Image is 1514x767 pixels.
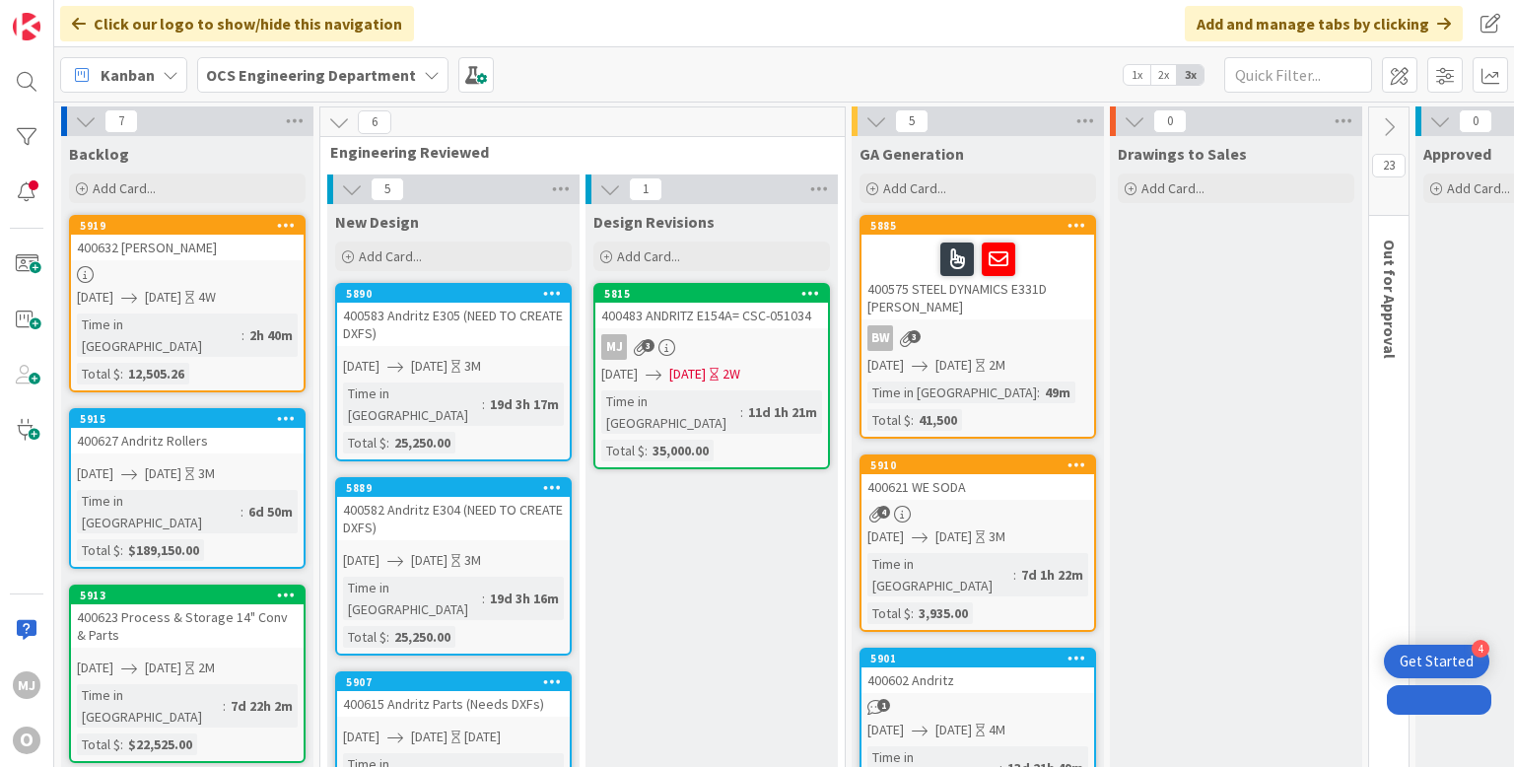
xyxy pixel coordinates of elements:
span: [DATE] [77,287,113,308]
span: : [386,626,389,648]
span: Add Card... [1141,179,1204,197]
span: Engineering Reviewed [330,142,820,162]
div: 19d 3h 16m [485,588,564,609]
a: 5889400582 Andritz E304 (NEED TO CREATE DXFS)[DATE][DATE]3MTime in [GEOGRAPHIC_DATA]:19d 3h 16mTo... [335,477,572,656]
div: 5907 [346,675,570,689]
span: 23 [1372,154,1406,177]
div: 400575 STEEL DYNAMICS E331D [PERSON_NAME] [861,235,1094,319]
span: [DATE] [145,658,181,678]
span: [DATE] [145,463,181,484]
div: MJ [601,334,627,360]
div: 5901 [861,650,1094,667]
div: 3M [989,526,1005,547]
span: [DATE] [935,720,972,740]
div: Add and manage tabs by clicking [1185,6,1463,41]
span: : [911,409,914,431]
div: Time in [GEOGRAPHIC_DATA] [343,383,482,426]
span: GA Generation [860,144,964,164]
div: $189,150.00 [123,539,204,561]
div: 400632 [PERSON_NAME] [71,235,304,260]
span: : [740,401,743,423]
div: 2W [723,364,740,384]
span: [DATE] [77,658,113,678]
span: 5 [895,109,929,133]
span: : [1037,382,1040,403]
div: 11d 1h 21m [743,401,822,423]
div: 5910 [870,458,1094,472]
div: 5901400602 Andritz [861,650,1094,693]
div: Time in [GEOGRAPHIC_DATA] [77,490,241,533]
div: 5885 [870,219,1094,233]
div: 400627 Andritz Rollers [71,428,304,453]
a: 5915400627 Andritz Rollers[DATE][DATE]3MTime in [GEOGRAPHIC_DATA]:6d 50mTotal $:$189,150.00 [69,408,306,569]
div: 400602 Andritz [861,667,1094,693]
div: 400615 Andritz Parts (Needs DXFs) [337,691,570,717]
span: : [386,432,389,453]
div: 3M [198,463,215,484]
div: 5919 [80,219,304,233]
span: [DATE] [411,356,447,377]
span: 4 [877,506,890,519]
div: 12,505.26 [123,363,189,384]
span: Design Revisions [593,212,715,232]
span: [DATE] [669,364,706,384]
div: 5885400575 STEEL DYNAMICS E331D [PERSON_NAME] [861,217,1094,319]
span: 2x [1150,65,1177,85]
div: Time in [GEOGRAPHIC_DATA] [867,382,1037,403]
span: 0 [1153,109,1187,133]
div: 7d 1h 22m [1016,564,1088,586]
span: [DATE] [935,526,972,547]
div: 4M [989,720,1005,740]
div: O [13,727,40,754]
span: Add Card... [883,179,946,197]
div: 5889 [337,479,570,497]
div: 3,935.00 [914,602,973,624]
div: 5815 [604,287,828,301]
span: [DATE] [343,550,379,571]
div: Total $ [77,363,120,384]
div: 5901 [870,652,1094,665]
div: Total $ [601,440,645,461]
span: [DATE] [867,526,904,547]
div: MJ [595,334,828,360]
span: 3x [1177,65,1204,85]
span: : [241,324,244,346]
span: [DATE] [935,355,972,376]
span: 3 [908,330,921,343]
span: : [482,393,485,415]
span: 1 [629,177,662,201]
span: Add Card... [93,179,156,197]
span: [DATE] [601,364,638,384]
div: 7d 22h 2m [226,695,298,717]
div: Click our logo to show/hide this navigation [60,6,414,41]
span: [DATE] [411,550,447,571]
div: Time in [GEOGRAPHIC_DATA] [77,684,223,728]
a: 5919400632 [PERSON_NAME][DATE][DATE]4WTime in [GEOGRAPHIC_DATA]:2h 40mTotal $:12,505.26 [69,215,306,392]
div: 5913400623 Process & Storage 14" Conv & Parts [71,587,304,648]
div: 49m [1040,382,1075,403]
span: : [911,602,914,624]
div: BW [861,325,1094,351]
div: 5913 [71,587,304,604]
div: 4 [1472,640,1489,658]
div: 5885 [861,217,1094,235]
div: 5910400621 WE SODA [861,456,1094,500]
span: : [120,363,123,384]
div: Get Started [1400,652,1474,671]
div: 400621 WE SODA [861,474,1094,500]
div: 5890400583 Andritz E305 (NEED TO CREATE DXFS) [337,285,570,346]
span: [DATE] [145,287,181,308]
span: Kanban [101,63,155,87]
a: 5890400583 Andritz E305 (NEED TO CREATE DXFS)[DATE][DATE]3MTime in [GEOGRAPHIC_DATA]:19d 3h 17mTo... [335,283,572,461]
a: 5910400621 WE SODA[DATE][DATE]3MTime in [GEOGRAPHIC_DATA]:7d 1h 22mTotal $:3,935.00 [860,454,1096,632]
span: Drawings to Sales [1118,144,1247,164]
div: 400582 Andritz E304 (NEED TO CREATE DXFS) [337,497,570,540]
span: Backlog [69,144,129,164]
div: 2M [989,355,1005,376]
span: [DATE] [77,463,113,484]
span: 1 [877,699,890,712]
span: [DATE] [343,727,379,747]
span: [DATE] [867,355,904,376]
div: 5815400483 ANDRITZ E154A= CSC-051034 [595,285,828,328]
span: New Design [335,212,419,232]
